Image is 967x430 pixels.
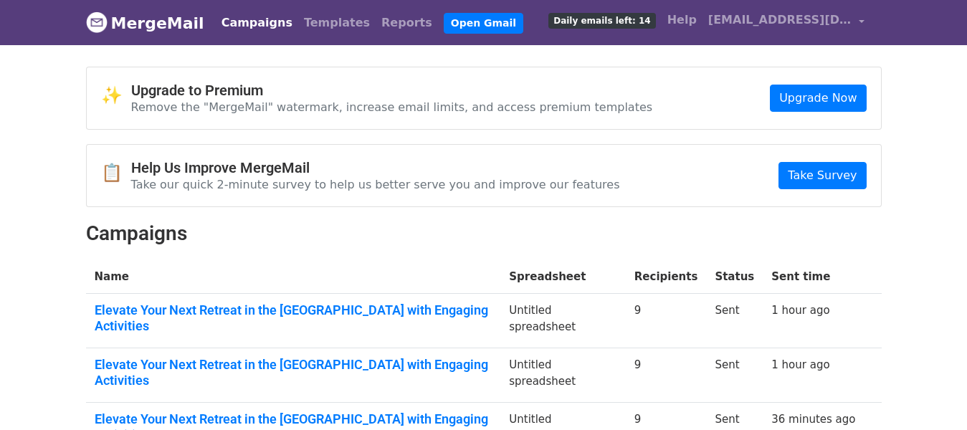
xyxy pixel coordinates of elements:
[500,260,626,294] th: Spreadsheet
[298,9,376,37] a: Templates
[131,82,653,99] h4: Upgrade to Premium
[86,260,501,294] th: Name
[626,348,707,403] td: 9
[500,348,626,403] td: Untitled spreadsheet
[763,260,864,294] th: Sent time
[662,6,702,34] a: Help
[86,11,108,33] img: MergeMail logo
[706,294,763,348] td: Sent
[706,260,763,294] th: Status
[101,85,131,106] span: ✨
[548,13,655,29] span: Daily emails left: 14
[626,294,707,348] td: 9
[702,6,870,39] a: [EMAIL_ADDRESS][DOMAIN_NAME]
[626,260,707,294] th: Recipients
[444,13,523,34] a: Open Gmail
[86,221,882,246] h2: Campaigns
[708,11,852,29] span: [EMAIL_ADDRESS][DOMAIN_NAME]
[131,159,620,176] h4: Help Us Improve MergeMail
[95,302,492,333] a: Elevate Your Next Retreat in the [GEOGRAPHIC_DATA] with Engaging Activities
[770,85,866,112] a: Upgrade Now
[895,361,967,430] iframe: Chat Widget
[500,294,626,348] td: Untitled spreadsheet
[778,162,866,189] a: Take Survey
[771,304,829,317] a: 1 hour ago
[706,348,763,403] td: Sent
[771,358,829,371] a: 1 hour ago
[376,9,438,37] a: Reports
[101,163,131,183] span: 📋
[131,100,653,115] p: Remove the "MergeMail" watermark, increase email limits, and access premium templates
[771,413,855,426] a: 36 minutes ago
[95,357,492,388] a: Elevate Your Next Retreat in the [GEOGRAPHIC_DATA] with Engaging Activities
[543,6,661,34] a: Daily emails left: 14
[86,8,204,38] a: MergeMail
[131,177,620,192] p: Take our quick 2-minute survey to help us better serve you and improve our features
[216,9,298,37] a: Campaigns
